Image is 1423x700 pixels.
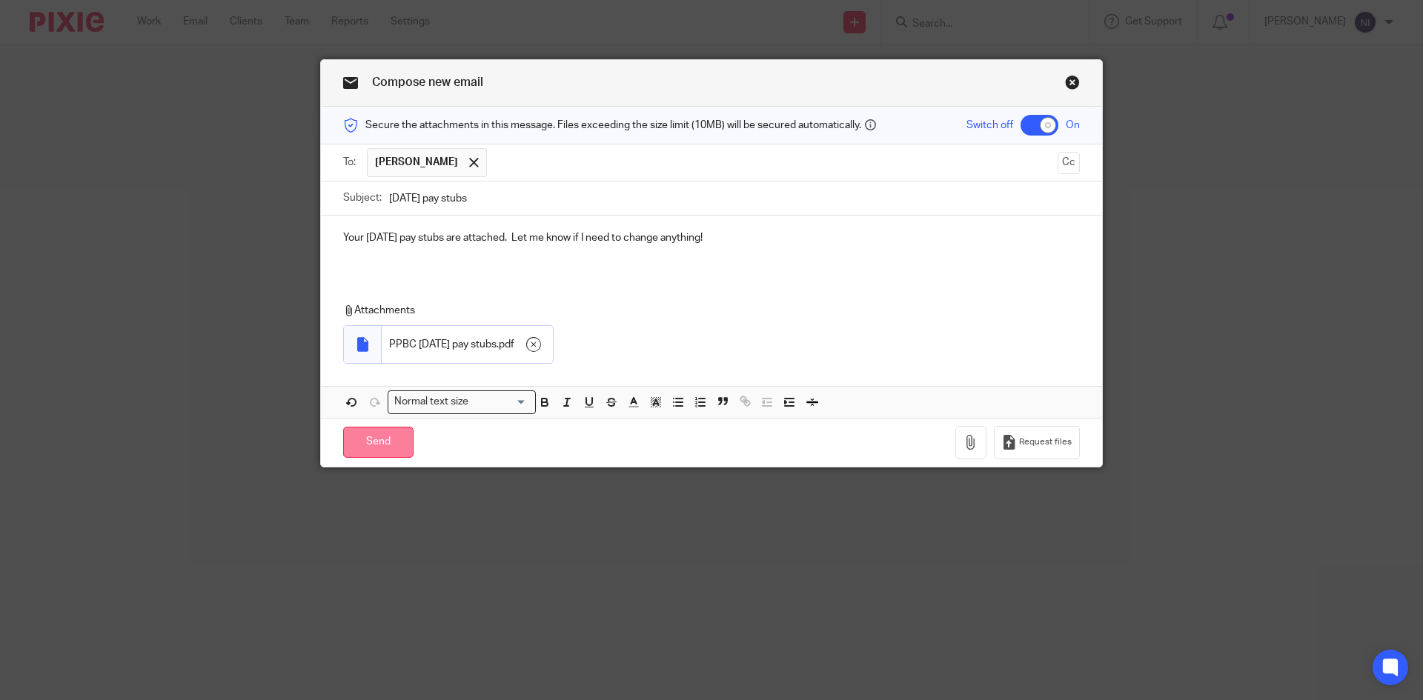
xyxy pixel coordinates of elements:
[1019,436,1072,448] span: Request files
[343,303,1059,318] p: Attachments
[343,230,1080,245] p: Your [DATE] pay stubs are attached. Let me know if I need to change anything!
[499,337,514,352] span: pdf
[1066,118,1080,133] span: On
[994,426,1080,459] button: Request files
[474,394,527,410] input: Search for option
[389,337,497,352] span: PPBC [DATE] pay stubs
[343,427,414,459] input: Send
[375,155,458,170] span: [PERSON_NAME]
[1065,75,1080,95] a: Close this dialog window
[1058,152,1080,174] button: Cc
[365,118,861,133] span: Secure the attachments in this message. Files exceeding the size limit (10MB) will be secured aut...
[343,155,359,170] label: To:
[388,390,536,413] div: Search for option
[382,326,553,363] div: .
[343,190,382,205] label: Subject:
[966,118,1013,133] span: Switch off
[391,394,472,410] span: Normal text size
[372,76,483,88] span: Compose new email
